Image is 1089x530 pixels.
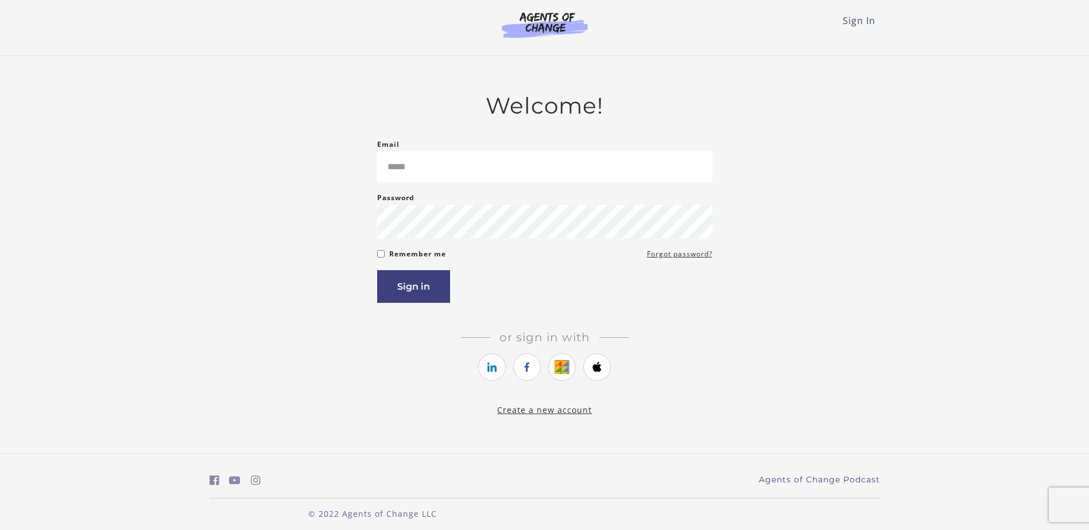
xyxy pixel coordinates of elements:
[210,508,536,520] p: © 2022 Agents of Change LLC
[251,475,261,486] i: https://www.instagram.com/agentsofchangeprep/ (Open in a new window)
[251,472,261,489] a: https://www.instagram.com/agentsofchangeprep/ (Open in a new window)
[229,472,241,489] a: https://www.youtube.com/c/AgentsofChangeTestPrepbyMeaganMitchell (Open in a new window)
[478,353,506,381] a: https://courses.thinkific.com/users/auth/linkedin?ss%5Breferral%5D=&ss%5Buser_return_to%5D=&ss%5B...
[377,191,414,205] label: Password
[377,92,712,119] h2: Welcome!
[210,472,219,489] a: https://www.facebook.com/groups/aswbtestprep (Open in a new window)
[843,14,875,27] a: Sign In
[583,353,611,381] a: https://courses.thinkific.com/users/auth/apple?ss%5Breferral%5D=&ss%5Buser_return_to%5D=&ss%5Bvis...
[490,330,599,344] span: Or sign in with
[759,474,880,486] a: Agents of Change Podcast
[513,353,541,381] a: https://courses.thinkific.com/users/auth/facebook?ss%5Breferral%5D=&ss%5Buser_return_to%5D=&ss%5B...
[377,270,450,303] button: Sign in
[377,138,400,151] label: Email
[490,11,600,38] img: Agents of Change Logo
[229,475,241,486] i: https://www.youtube.com/c/AgentsofChangeTestPrepbyMeaganMitchell (Open in a new window)
[497,404,592,415] a: Create a new account
[548,353,576,381] a: https://courses.thinkific.com/users/auth/google?ss%5Breferral%5D=&ss%5Buser_return_to%5D=&ss%5Bvi...
[647,247,712,261] a: Forgot password?
[389,247,446,261] label: Remember me
[210,475,219,486] i: https://www.facebook.com/groups/aswbtestprep (Open in a new window)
